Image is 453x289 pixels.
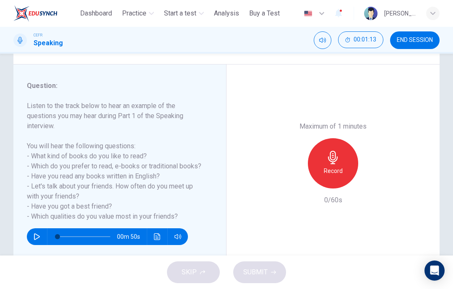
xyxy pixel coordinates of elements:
[211,6,242,21] button: Analysis
[161,6,207,21] button: Start a test
[303,10,313,17] img: en
[27,101,203,222] h6: Listen to the track below to hear an example of the questions you may hear during Part 1 of the S...
[27,81,203,91] h6: Question :
[80,8,112,18] span: Dashboard
[299,121,367,132] h6: Maximum of 1 minutes
[314,31,331,49] div: Mute
[308,138,358,188] button: Record
[324,166,343,176] h6: Record
[122,8,146,18] span: Practice
[34,32,42,38] span: CEFR
[384,8,416,18] div: [PERSON_NAME]
[164,8,196,18] span: Start a test
[246,6,283,21] button: Buy a Test
[13,5,77,22] a: ELTC logo
[338,31,383,48] button: 00:01:13
[13,5,57,22] img: ELTC logo
[354,36,376,43] span: 00:01:13
[214,8,239,18] span: Analysis
[390,31,440,49] button: END SESSION
[397,37,433,44] span: END SESSION
[324,195,342,205] h6: 0/60s
[117,228,147,245] span: 00m 50s
[249,8,280,18] span: Buy a Test
[338,31,383,49] div: Hide
[151,228,164,245] button: Click to see the audio transcription
[77,6,115,21] button: Dashboard
[34,38,63,48] h1: Speaking
[119,6,157,21] button: Practice
[424,261,445,281] div: Open Intercom Messenger
[364,7,377,20] img: Profile picture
